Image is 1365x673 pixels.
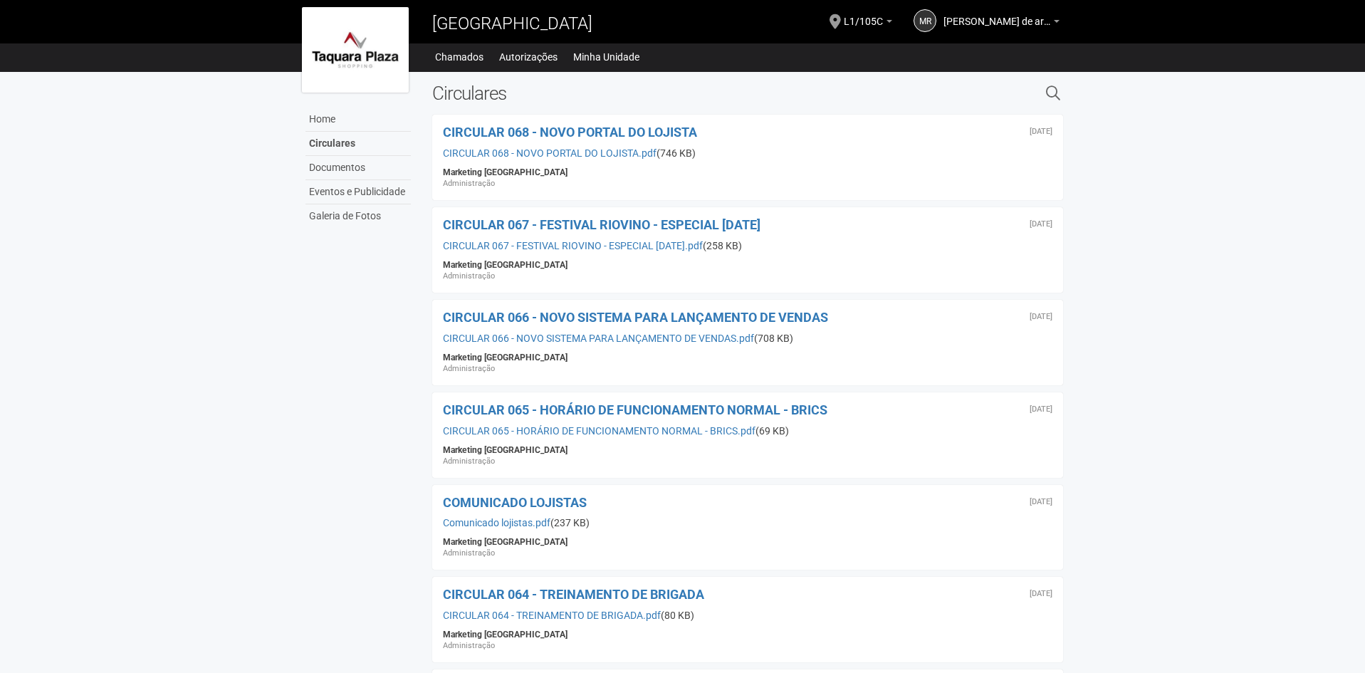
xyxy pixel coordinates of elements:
[302,7,409,93] img: logo.jpg
[443,402,827,417] a: CIRCULAR 065 - HORÁRIO DE FUNCIONAMENTO NORMAL - BRICS
[432,83,900,104] h2: Circulares
[305,204,411,228] a: Galeria de Fotos
[435,47,483,67] a: Chamados
[443,178,1053,189] div: Administração
[443,516,1053,529] div: (237 KB)
[443,363,1053,375] div: Administração
[1030,498,1052,506] div: Terça-feira, 1 de julho de 2025 às 12:42
[443,609,1053,622] div: (80 KB)
[443,610,661,621] a: CIRCULAR 064 - TREINAMENTO DE BRIGADA.pdf
[305,132,411,156] a: Circulares
[305,108,411,132] a: Home
[914,9,936,32] a: mr
[443,332,1053,345] div: (708 KB)
[443,333,754,344] a: CIRCULAR 066 - NOVO SISTEMA PARA LANÇAMENTO DE VENDAS.pdf
[305,180,411,204] a: Eventos e Publicidade
[1030,220,1052,229] div: Terça-feira, 22 de julho de 2025 às 20:02
[1030,590,1052,598] div: Segunda-feira, 30 de junho de 2025 às 17:51
[943,2,1050,27] span: mariana ribeiro de aragao
[1030,127,1052,136] div: Quinta-feira, 14 de agosto de 2025 às 15:00
[443,259,1053,271] div: Marketing [GEOGRAPHIC_DATA]
[1030,313,1052,321] div: Segunda-feira, 14 de julho de 2025 às 20:27
[443,587,704,602] a: CIRCULAR 064 - TREINAMENTO DE BRIGADA
[443,548,1053,559] div: Administração
[499,47,558,67] a: Autorizações
[1030,405,1052,414] div: Quarta-feira, 2 de julho de 2025 às 21:27
[443,239,1053,252] div: (258 KB)
[443,517,550,528] a: Comunicado lojistas.pdf
[443,310,828,325] a: CIRCULAR 066 - NOVO SISTEMA PARA LANÇAMENTO DE VENDAS
[443,444,1053,456] div: Marketing [GEOGRAPHIC_DATA]
[443,425,755,437] a: CIRCULAR 065 - HORÁRIO DE FUNCIONAMENTO NORMAL - BRICS.pdf
[443,147,657,159] a: CIRCULAR 068 - NOVO PORTAL DO LOJISTA.pdf
[443,217,760,232] a: CIRCULAR 067 - FESTIVAL RIOVINO - ESPECIAL [DATE]
[432,14,592,33] span: [GEOGRAPHIC_DATA]
[443,352,1053,363] div: Marketing [GEOGRAPHIC_DATA]
[443,240,703,251] a: CIRCULAR 067 - FESTIVAL RIOVINO - ESPECIAL [DATE].pdf
[443,147,1053,160] div: (746 KB)
[443,125,697,140] a: CIRCULAR 068 - NOVO PORTAL DO LOJISTA
[443,424,1053,437] div: (69 KB)
[443,495,587,510] a: COMUNICADO LOJISTAS
[573,47,639,67] a: Minha Unidade
[943,18,1060,29] a: [PERSON_NAME] de aragao
[844,18,892,29] a: L1/105C
[443,536,1053,548] div: Marketing [GEOGRAPHIC_DATA]
[305,156,411,180] a: Documentos
[844,2,883,27] span: L1/105C
[443,640,1053,652] div: Administração
[443,167,1053,178] div: Marketing [GEOGRAPHIC_DATA]
[443,271,1053,282] div: Administração
[443,629,1053,640] div: Marketing [GEOGRAPHIC_DATA]
[443,456,1053,467] div: Administração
